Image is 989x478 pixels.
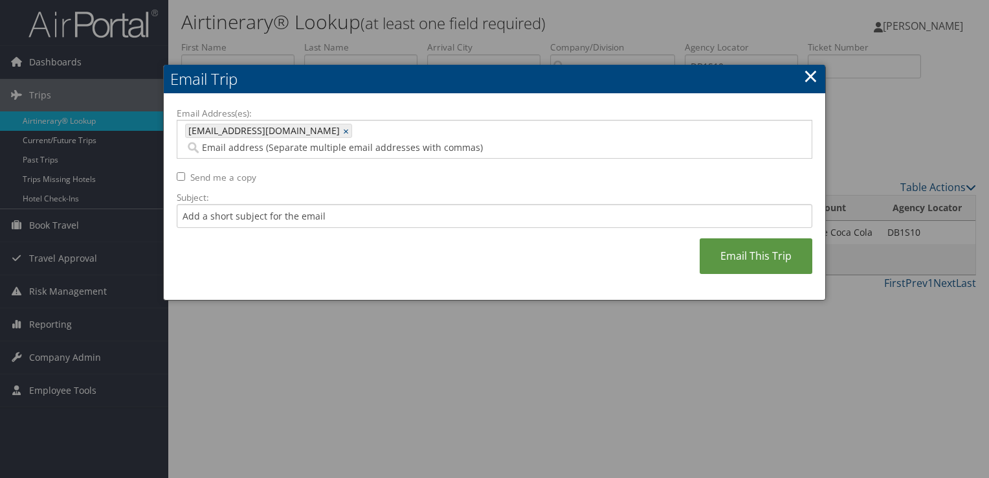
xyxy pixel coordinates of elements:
label: Subject: [177,191,812,204]
a: × [803,63,818,89]
a: Email This Trip [700,238,812,274]
label: Email Address(es): [177,107,812,120]
a: × [343,124,351,137]
label: Send me a copy [190,171,256,184]
input: Add a short subject for the email [177,204,812,228]
span: [EMAIL_ADDRESS][DOMAIN_NAME] [186,124,340,137]
input: Email address (Separate multiple email addresses with commas) [185,141,672,154]
h2: Email Trip [164,65,825,93]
